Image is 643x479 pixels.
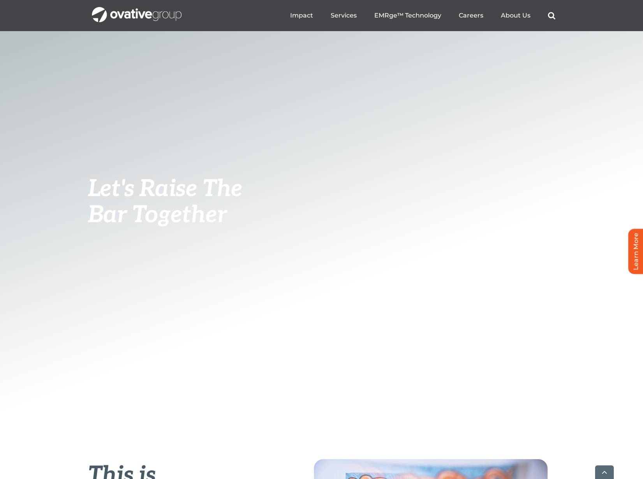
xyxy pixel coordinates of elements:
[290,12,313,19] a: Impact
[88,201,227,229] span: Bar Together
[548,12,555,19] a: Search
[501,12,530,19] a: About Us
[88,175,243,203] span: Let's Raise The
[290,3,555,28] nav: Menu
[459,12,483,19] a: Careers
[92,6,181,14] a: OG_Full_horizontal_WHT
[374,12,441,19] a: EMRge™ Technology
[331,12,357,19] a: Services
